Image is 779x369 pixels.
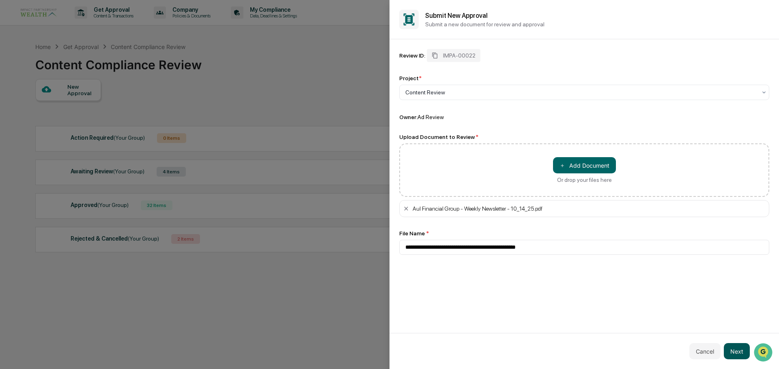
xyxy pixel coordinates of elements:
a: Powered byPylon [57,137,98,143]
div: Project [399,75,422,81]
button: Or drop your files here [553,157,616,173]
p: Submit a new document for review and approval [425,21,769,28]
a: 🔎Data Lookup [5,114,54,129]
div: Upload Document to Review [399,134,769,140]
div: 🔎 [8,118,15,125]
span: Attestations [67,102,101,110]
div: 🗄️ [59,103,65,109]
span: Pylon [81,137,98,143]
div: Aul Financial Group - Weekly Newsletter - 10_14_25.pdf [413,205,766,212]
div: Review ID: [399,52,425,59]
span: Owner: [399,114,417,120]
button: Next [724,343,750,359]
span: IMPA-00022 [443,52,476,59]
button: Open customer support [1,1,19,19]
button: Cancel [689,343,721,359]
span: Ad Review [417,114,444,120]
p: How can we help? [8,17,148,30]
button: Start new chat [138,64,148,74]
a: 🖐️Preclearance [5,99,56,113]
div: File Name [399,230,769,237]
div: Or drop your files here [557,177,612,183]
div: We're available if you need us! [28,70,103,77]
span: Data Lookup [16,117,51,126]
h2: Submit New Approval [425,12,769,19]
div: 🖐️ [8,103,15,109]
a: 🗄️Attestations [56,99,104,113]
span: ＋ [560,162,565,169]
div: Start new chat [28,62,133,70]
img: f2157a4c-a0d3-4daa-907e-bb6f0de503a5-1751232295721 [1,3,19,17]
span: Preclearance [16,102,52,110]
img: 1746055101610-c473b297-6a78-478c-a979-82029cc54cd1 [8,62,23,77]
